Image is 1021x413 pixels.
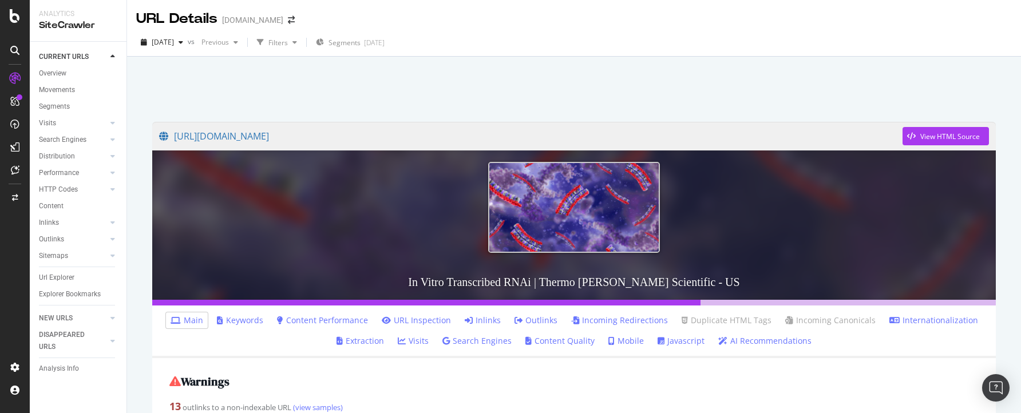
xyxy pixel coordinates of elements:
[39,9,117,19] div: Analytics
[39,167,79,179] div: Performance
[39,134,86,146] div: Search Engines
[718,335,812,347] a: AI Recommendations
[515,315,557,326] a: Outlinks
[39,184,78,196] div: HTTP Codes
[311,33,389,51] button: Segments[DATE]
[39,134,107,146] a: Search Engines
[197,33,243,51] button: Previous
[39,51,107,63] a: CURRENT URLS
[159,122,903,150] a: [URL][DOMAIN_NAME]
[525,335,595,347] a: Content Quality
[39,329,107,353] a: DISAPPEARED URLS
[39,312,107,324] a: NEW URLS
[39,117,56,129] div: Visits
[136,9,217,29] div: URL Details
[398,335,429,347] a: Visits
[571,315,668,326] a: Incoming Redirections
[169,399,181,413] strong: 13
[268,38,288,47] div: Filters
[171,315,203,326] a: Main
[658,335,705,347] a: Javascript
[39,200,118,212] a: Content
[39,67,118,80] a: Overview
[39,150,107,162] a: Distribution
[39,217,107,229] a: Inlinks
[39,288,118,300] a: Explorer Bookmarks
[39,329,97,353] div: DISAPPEARED URLS
[188,37,197,46] span: vs
[39,51,89,63] div: CURRENT URLS
[222,14,283,26] div: [DOMAIN_NAME]
[197,37,229,47] span: Previous
[39,272,74,284] div: Url Explorer
[329,38,361,47] span: Segments
[39,19,117,32] div: SiteCrawler
[39,67,66,80] div: Overview
[288,16,295,24] div: arrow-right-arrow-left
[382,315,451,326] a: URL Inspection
[136,33,188,51] button: [DATE]
[39,167,107,179] a: Performance
[39,150,75,162] div: Distribution
[337,335,384,347] a: Extraction
[39,288,101,300] div: Explorer Bookmarks
[39,363,79,375] div: Analysis Info
[277,315,368,326] a: Content Performance
[39,84,118,96] a: Movements
[291,402,343,412] a: (view samples)
[364,38,385,47] div: [DATE]
[465,315,501,326] a: Inlinks
[39,233,64,245] div: Outlinks
[39,217,59,229] div: Inlinks
[169,375,979,388] h2: Warnings
[39,363,118,375] a: Analysis Info
[785,315,876,326] a: Incoming Canonicals
[889,315,978,326] a: Internationalization
[39,184,107,196] a: HTTP Codes
[252,33,302,51] button: Filters
[217,315,263,326] a: Keywords
[39,272,118,284] a: Url Explorer
[920,132,980,141] div: View HTML Source
[608,335,644,347] a: Mobile
[39,200,64,212] div: Content
[152,264,996,300] h3: In Vitro Transcribed RNAi | Thermo [PERSON_NAME] Scientific - US
[39,101,70,113] div: Segments
[39,312,73,324] div: NEW URLS
[39,84,75,96] div: Movements
[39,101,118,113] a: Segments
[39,250,68,262] div: Sitemaps
[39,233,107,245] a: Outlinks
[982,374,1010,402] div: Open Intercom Messenger
[152,37,174,47] span: 2025 Sep. 23rd
[682,315,771,326] a: Duplicate HTML Tags
[39,117,107,129] a: Visits
[442,335,512,347] a: Search Engines
[903,127,989,145] button: View HTML Source
[39,250,107,262] a: Sitemaps
[488,162,660,253] img: In Vitro Transcribed RNAi | Thermo Fisher Scientific - US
